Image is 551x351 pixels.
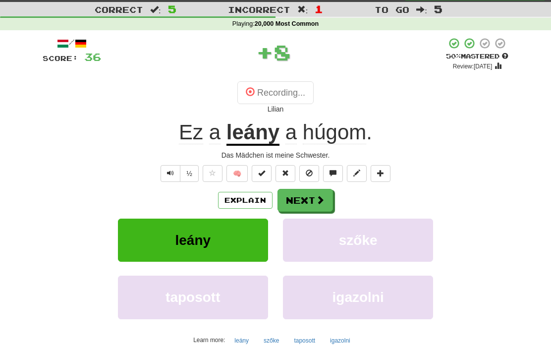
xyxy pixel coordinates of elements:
div: Mastered [446,52,508,61]
span: Score: [43,54,78,62]
button: Add to collection (alt+a) [371,165,390,182]
span: Ez [179,120,203,144]
div: / [43,37,101,50]
div: Text-to-speech controls [159,165,199,182]
button: szőke [283,219,433,262]
button: igazolni [283,276,433,319]
button: Edit sentence (alt+d) [347,165,367,182]
span: 5 [434,3,442,15]
span: 36 [84,51,101,63]
span: + [256,37,274,67]
span: leány [175,233,211,248]
span: . [279,120,372,144]
small: Review: [DATE] [453,63,493,70]
small: Learn more: [193,337,225,344]
span: taposott [165,290,220,305]
button: Set this sentence to 100% Mastered (alt+m) [252,165,272,182]
span: Correct [95,4,143,14]
button: 🧠 [226,165,248,182]
span: a [209,120,220,144]
span: húgom [303,120,366,144]
span: 1 [315,3,323,15]
button: Play sentence audio (ctl+space) [161,165,180,182]
span: : [150,5,161,14]
button: ½ [180,165,199,182]
button: taposott [118,276,268,319]
span: igazolni [332,290,384,305]
u: leány [226,120,279,146]
button: Reset to 0% Mastered (alt+r) [275,165,295,182]
span: : [297,5,308,14]
div: Das Mädchen ist meine Schwester. [43,150,508,160]
button: Recording... [237,81,314,104]
button: Ignore sentence (alt+i) [299,165,319,182]
button: igazolni [325,333,356,348]
button: Next [277,189,333,212]
span: 5 [168,3,176,15]
strong: 20,000 Most Common [255,20,319,27]
div: Lilian [43,104,508,114]
button: leány [118,219,268,262]
span: 8 [274,40,291,64]
button: Discuss sentence (alt+u) [323,165,343,182]
button: leány [229,333,254,348]
button: taposott [288,333,321,348]
span: a [285,120,297,144]
span: szőke [339,233,378,248]
span: 50 % [446,52,461,60]
span: : [416,5,427,14]
span: Incorrect [228,4,290,14]
span: To go [375,4,409,14]
button: szőke [258,333,284,348]
button: Favorite sentence (alt+f) [203,165,222,182]
button: Explain [218,192,273,209]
